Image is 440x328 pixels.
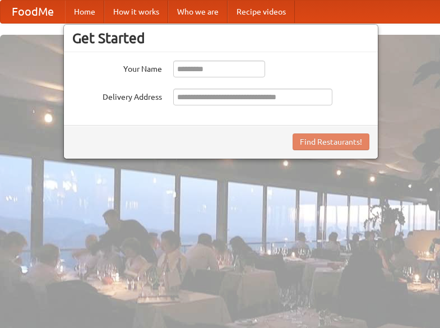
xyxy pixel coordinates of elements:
[168,1,228,23] a: Who we are
[228,1,295,23] a: Recipe videos
[72,89,162,103] label: Delivery Address
[293,133,369,150] button: Find Restaurants!
[104,1,168,23] a: How it works
[1,1,65,23] a: FoodMe
[72,61,162,75] label: Your Name
[65,1,104,23] a: Home
[72,30,369,47] h3: Get Started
